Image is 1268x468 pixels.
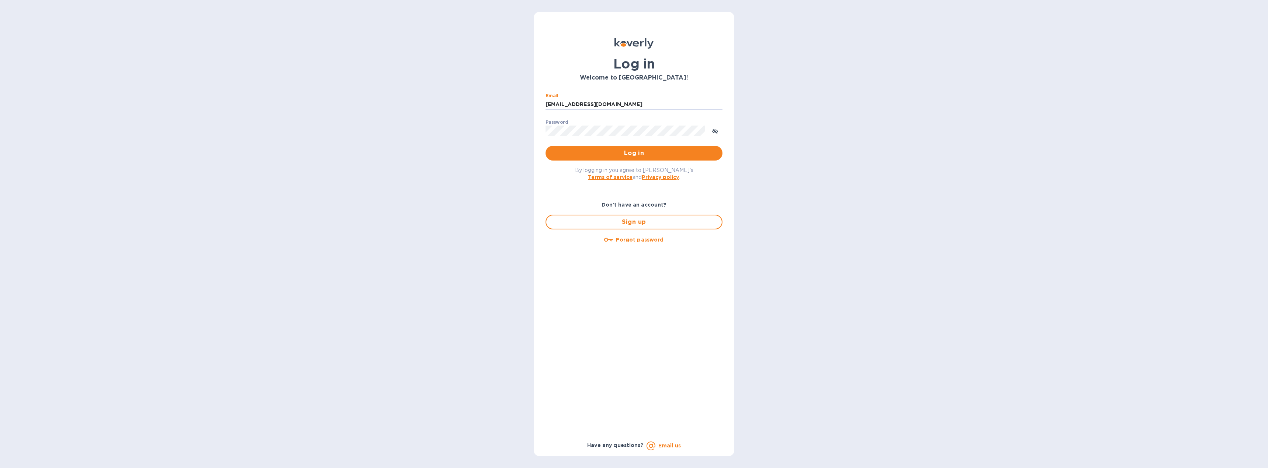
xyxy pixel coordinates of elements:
button: Log in [546,146,722,161]
a: Terms of service [588,174,633,180]
h1: Log in [546,56,722,71]
label: Email [546,94,558,98]
input: Enter email address [546,99,722,110]
h3: Welcome to [GEOGRAPHIC_DATA]! [546,74,722,81]
b: Have any questions? [587,442,644,448]
button: Sign up [546,215,722,229]
b: Don't have an account? [602,202,667,208]
span: Log in [551,149,717,158]
a: Email us [658,443,681,448]
u: Forgot password [616,237,663,243]
button: toggle password visibility [708,123,722,138]
span: Sign up [552,218,716,226]
a: Privacy policy [642,174,679,180]
img: Koverly [614,38,654,49]
span: By logging in you agree to [PERSON_NAME]'s and . [575,167,693,180]
label: Password [546,120,568,124]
